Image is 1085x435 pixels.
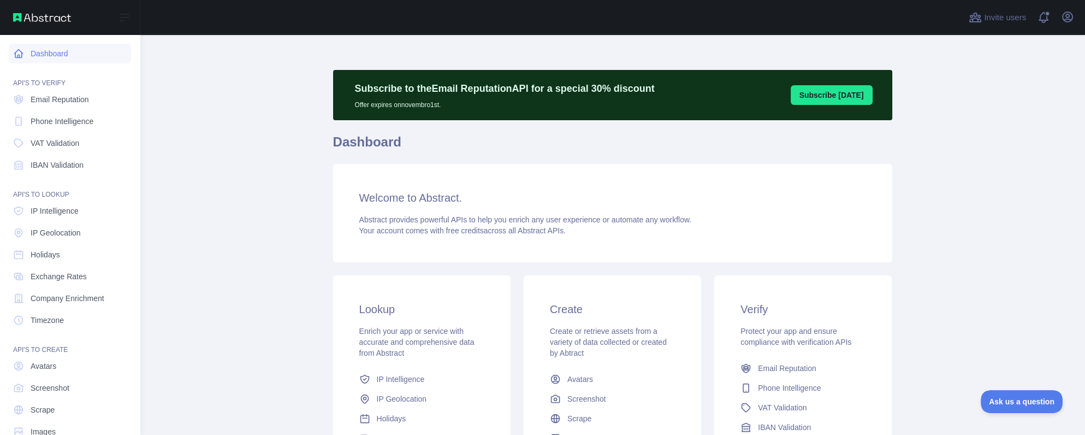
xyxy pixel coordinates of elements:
[567,413,591,424] span: Scrape
[9,201,131,221] a: IP Intelligence
[9,90,131,109] a: Email Reputation
[546,369,679,389] a: Avatars
[567,374,593,385] span: Avatars
[740,302,865,317] h3: Verify
[740,327,851,346] span: Protect your app and ensure compliance with verification APIs
[546,389,679,409] a: Screenshot
[9,133,131,153] a: VAT Validation
[355,409,489,428] a: Holidays
[758,402,807,413] span: VAT Validation
[31,94,89,105] span: Email Reputation
[967,9,1028,26] button: Invite users
[31,383,69,393] span: Screenshot
[546,409,679,428] a: Scrape
[9,177,131,199] div: API'S TO LOOKUP
[550,302,675,317] h3: Create
[550,327,667,357] span: Create or retrieve assets from a variety of data collected or created by Abtract
[359,327,475,357] span: Enrich your app or service with accurate and comprehensive data from Abstract
[9,66,131,87] div: API'S TO VERIFY
[9,155,131,175] a: IBAN Validation
[981,390,1063,413] iframe: Toggle Customer Support
[13,13,71,22] img: Abstract API
[9,289,131,308] a: Company Enrichment
[9,356,131,376] a: Avatars
[9,111,131,131] a: Phone Intelligence
[31,315,64,326] span: Timezone
[355,389,489,409] a: IP Geolocation
[355,81,655,96] p: Subscribe to the Email Reputation API for a special 30 % discount
[9,400,131,420] a: Scrape
[377,413,406,424] span: Holidays
[359,190,866,205] h3: Welcome to Abstract.
[31,404,55,415] span: Scrape
[377,393,427,404] span: IP Geolocation
[9,245,131,264] a: Holidays
[333,133,892,160] h1: Dashboard
[359,302,484,317] h3: Lookup
[31,138,79,149] span: VAT Validation
[31,205,79,216] span: IP Intelligence
[758,383,821,393] span: Phone Intelligence
[567,393,606,404] span: Screenshot
[31,293,104,304] span: Company Enrichment
[31,271,87,282] span: Exchange Rates
[377,374,425,385] span: IP Intelligence
[31,249,60,260] span: Holidays
[9,267,131,286] a: Exchange Rates
[736,398,870,418] a: VAT Validation
[736,378,870,398] a: Phone Intelligence
[31,227,81,238] span: IP Geolocation
[355,96,655,109] p: Offer expires on novembro 1st.
[9,332,131,354] div: API'S TO CREATE
[31,361,56,372] span: Avatars
[31,160,84,171] span: IBAN Validation
[758,422,811,433] span: IBAN Validation
[736,358,870,378] a: Email Reputation
[355,369,489,389] a: IP Intelligence
[9,310,131,330] a: Timezone
[758,363,816,374] span: Email Reputation
[9,223,131,243] a: IP Geolocation
[9,378,131,398] a: Screenshot
[984,11,1026,24] span: Invite users
[359,226,566,235] span: Your account comes with across all Abstract APIs.
[31,116,93,127] span: Phone Intelligence
[446,226,484,235] span: free credits
[9,44,131,63] a: Dashboard
[359,215,692,224] span: Abstract provides powerful APIs to help you enrich any user experience or automate any workflow.
[791,85,873,105] button: Subscribe [DATE]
